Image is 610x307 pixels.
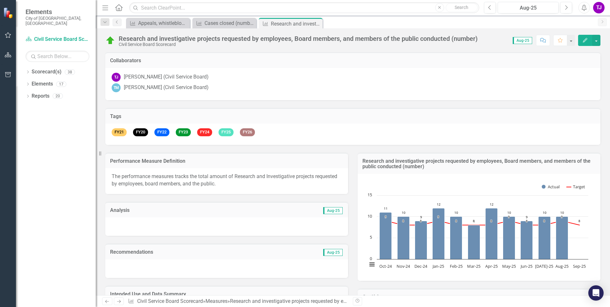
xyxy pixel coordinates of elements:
[154,128,169,136] span: FY22
[362,294,596,300] h3: Goal(s)
[498,2,559,13] button: Aug-25
[128,19,188,27] a: Appeals, whistleblower, grievance, investigation, and unsatisfactory service rating hearings held...
[385,214,387,219] text: 9
[379,263,392,269] text: Oct-24
[370,234,372,240] text: 5
[508,214,510,219] text: 9
[205,19,255,27] div: Cases closed (number)
[500,4,556,12] div: Aug-25
[119,42,478,47] div: Civil Service Board Scorecard
[420,219,422,223] text: 8
[526,215,528,219] text: 9
[129,2,479,13] input: Search ClearPoint...
[26,51,89,62] input: Search Below...
[473,219,475,223] text: 8
[467,263,480,269] text: Mar-25
[485,263,498,269] text: Apr-25
[323,207,343,214] span: Aug-25
[450,263,463,269] text: Feb-25
[219,128,234,136] span: FY25
[105,35,115,46] img: On Target
[455,5,468,10] span: Search
[368,192,372,198] text: 15
[490,202,494,206] text: 12
[455,219,457,223] text: 8
[124,84,209,91] div: [PERSON_NAME] (Civil Service Board)
[450,216,462,259] path: Feb-25, 10. Actual.
[578,219,580,223] text: 8
[415,221,427,259] path: Dec-24, 9. Actual.
[205,298,227,304] a: Measures
[133,128,148,136] span: FY20
[112,128,127,136] span: FY21
[323,249,343,256] span: Aug-25
[503,216,515,259] path: May-25, 10. Actual.
[364,179,594,274] div: Chart. Highcharts interactive chart.
[543,219,545,223] text: 8
[240,128,255,136] span: FY26
[542,184,560,190] button: Show Actual
[3,7,14,19] img: ClearPoint Strategy
[128,298,348,305] div: » »
[573,263,586,269] text: Sep-25
[112,83,121,92] div: TM
[398,216,410,259] path: Nov-24, 10. Actual.
[368,213,372,219] text: 10
[380,212,392,259] path: Oct-24, 11. Actual.
[138,19,188,27] div: Appeals, whistleblower, grievance, investigation, and unsatisfactory service rating hearings held...
[420,215,422,219] text: 9
[53,94,63,99] div: 20
[112,73,121,82] div: TJ
[520,263,532,269] text: Jun-25
[507,210,511,215] text: 10
[364,179,591,274] svg: Interactive chart
[197,128,212,136] span: FY24
[119,35,478,42] div: Research and investigative projects requested by employees, Board members, and members of the pub...
[502,263,516,269] text: May-25
[588,285,604,301] div: Open Intercom Messenger
[65,69,75,75] div: 38
[402,219,404,223] text: 8
[56,81,66,87] div: 17
[555,263,569,269] text: Aug-25
[560,210,564,215] text: 10
[110,249,269,255] h3: Recommendations
[137,298,203,304] a: Civil Service Board Scorecard
[230,298,512,304] div: Research and investigative projects requested by employees, Board members, and members of the pub...
[556,216,568,259] path: Aug-25, 10. Actual.
[110,207,225,213] h3: Analysis
[194,19,255,27] a: Cases closed (number)
[486,208,498,259] path: Apr-25, 12. Actual.
[437,214,439,219] text: 9
[543,210,547,215] text: 10
[110,114,596,119] h3: Tags
[402,210,405,215] text: 10
[433,208,445,259] path: Jan-25, 12. Actual.
[176,128,191,136] span: FY23
[110,58,596,64] h3: Collaborators
[414,263,428,269] text: Dec-24
[593,2,605,13] button: TJ
[446,3,478,12] button: Search
[112,173,337,187] span: The performance measures tracks the total amount of Research and Investigative projects requested...
[384,206,388,211] text: 11
[454,210,458,215] text: 10
[397,263,410,269] text: Nov-24
[26,8,89,16] span: Elements
[513,37,532,44] span: Aug-25
[561,214,563,219] text: 9
[567,184,585,190] button: Show Target
[26,36,89,43] a: Civil Service Board Scorecard
[380,195,580,259] g: Actual, series 1 of 2. Bar series with 12 bars.
[32,93,49,100] a: Reports
[32,80,53,88] a: Elements
[368,260,376,269] button: View chart menu, Chart
[526,219,528,223] text: 8
[26,16,89,26] small: City of [GEOGRAPHIC_DATA], [GEOGRAPHIC_DATA]
[110,158,343,164] h3: Performance Measure Definition
[271,20,321,28] div: Research and investigative projects requested by employees, Board members, and members of the pub...
[432,263,444,269] text: Jan-25
[370,256,372,261] text: 0
[521,221,533,259] path: Jun-25, 9. Actual.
